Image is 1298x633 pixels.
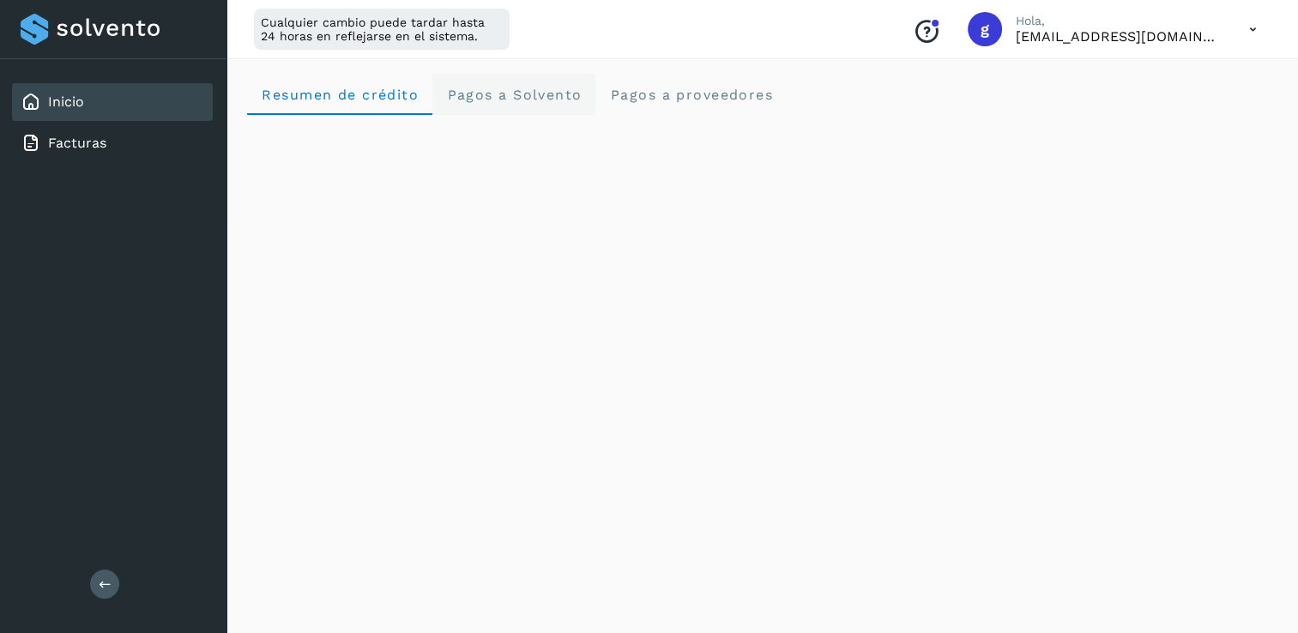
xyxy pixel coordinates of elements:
[48,135,106,151] a: Facturas
[1016,14,1222,28] p: Hola,
[261,87,419,103] span: Resumen de crédito
[609,87,773,103] span: Pagos a proveedores
[48,93,84,110] a: Inicio
[446,87,582,103] span: Pagos a Solvento
[12,83,213,121] div: Inicio
[12,124,213,162] div: Facturas
[1016,28,1222,45] p: gcervantes@transportesteb.com
[254,9,510,50] div: Cualquier cambio puede tardar hasta 24 horas en reflejarse en el sistema.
